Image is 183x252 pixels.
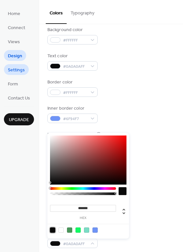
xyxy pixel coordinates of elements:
a: Design [4,50,26,61]
span: #FFFFFF [63,89,87,96]
span: Contact Us [8,95,30,102]
span: Home [8,10,20,17]
label: hex [50,216,116,220]
span: Settings [8,67,25,74]
span: #0A0A0AFF [63,63,87,70]
div: Background color [47,27,96,33]
div: rgb(111, 148, 247) [92,227,98,233]
span: #6F94F7 [63,116,87,122]
span: #0A0A0AFF [63,241,87,247]
span: Form [8,81,18,88]
div: Inner background color [47,131,94,138]
a: Home [4,8,24,19]
div: rgb(122, 221, 197) [84,227,89,233]
span: #FFFFFF [63,37,87,44]
div: rgb(10, 10, 10) [50,227,55,233]
div: rgb(255, 255, 255) [58,227,64,233]
div: Text color [47,53,96,60]
span: Views [8,39,20,45]
span: Connect [8,25,25,31]
div: Border color [47,79,96,86]
a: Contact Us [4,92,34,103]
div: rgb(17, 252, 100) [75,227,81,233]
a: Settings [4,64,29,75]
a: Connect [4,22,29,33]
a: Form [4,78,22,89]
span: Upgrade [9,117,29,123]
button: Upgrade [4,113,34,125]
div: Inner border color [47,105,96,112]
a: Views [4,36,24,47]
div: rgb(74, 149, 91) [67,227,72,233]
span: Design [8,53,22,60]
